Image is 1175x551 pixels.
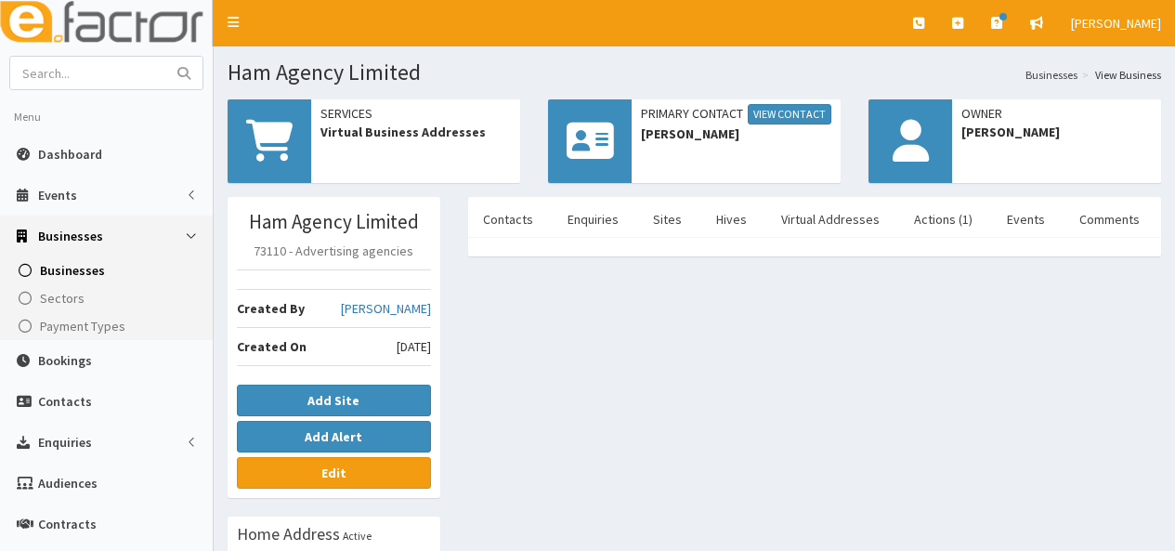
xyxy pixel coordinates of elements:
h1: Ham Agency Limited [228,60,1161,85]
a: Businesses [5,256,213,284]
a: Contacts [468,200,548,239]
b: Edit [321,465,346,481]
b: Created By [237,300,305,317]
span: Audiences [38,475,98,492]
span: [PERSON_NAME] [961,123,1152,141]
a: Virtual Addresses [766,200,894,239]
span: Bookings [38,352,92,369]
a: [PERSON_NAME] [341,299,431,318]
a: View Contact [748,104,831,125]
p: 73110 - Advertising agencies [237,242,431,260]
h3: Ham Agency Limited [237,211,431,232]
a: Edit [237,457,431,489]
a: Actions (1) [899,200,987,239]
span: [PERSON_NAME] [641,125,831,143]
small: Active [343,529,372,543]
a: Sites [638,200,697,239]
a: Sectors [5,284,213,312]
span: Enquiries [38,434,92,451]
span: Owner [961,104,1152,123]
a: Enquiries [553,200,633,239]
b: Created On [237,338,307,355]
h3: Home Address [237,526,340,543]
button: Add Alert [237,421,431,453]
a: Payment Types [5,312,213,340]
span: [PERSON_NAME] [1071,15,1161,32]
span: [DATE] [397,337,431,356]
b: Add Alert [305,428,362,445]
a: Businesses [1025,67,1077,83]
span: Businesses [40,262,105,279]
a: Comments [1064,200,1155,239]
input: Search... [10,57,166,89]
span: Services [320,104,511,123]
span: Sectors [40,290,85,307]
li: View Business [1077,67,1161,83]
a: Events [992,200,1060,239]
span: Businesses [38,228,103,244]
span: Contracts [38,516,97,532]
span: Payment Types [40,318,125,335]
span: Contacts [38,393,92,410]
span: Virtual Business Addresses [320,123,511,141]
a: Hives [701,200,762,239]
span: Primary Contact [641,104,831,125]
span: Events [38,187,77,203]
b: Add Site [307,392,359,409]
span: Dashboard [38,146,102,163]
